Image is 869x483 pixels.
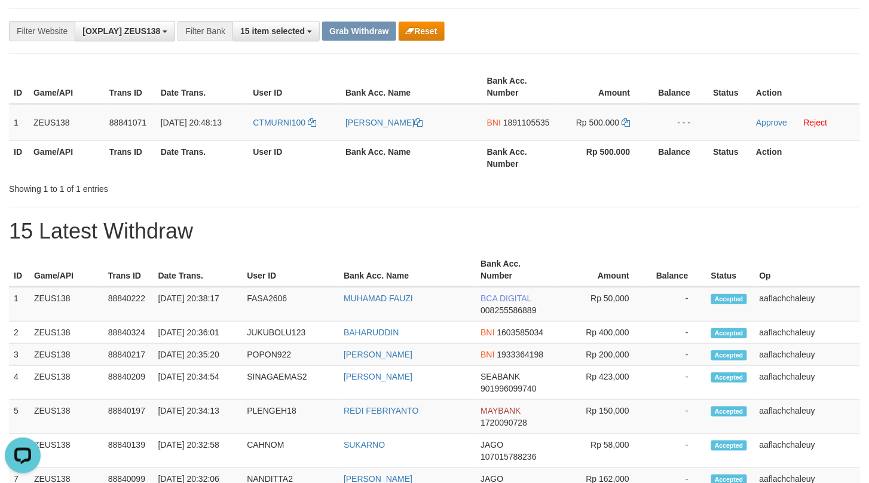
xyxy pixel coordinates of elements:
[711,372,747,383] span: Accepted
[154,400,243,434] td: [DATE] 20:34:13
[481,294,531,303] span: BCA DIGITAL
[103,344,154,366] td: 88840217
[559,366,647,400] td: Rp 423,000
[755,434,860,468] td: aaflachchaleuy
[476,253,559,287] th: Bank Acc. Number
[622,118,630,127] a: Copy 500000 to clipboard
[755,322,860,344] td: aaflachchaleuy
[344,350,412,359] a: [PERSON_NAME]
[103,400,154,434] td: 88840197
[647,322,706,344] td: -
[344,406,419,415] a: REDI FEBRIYANTO
[242,366,339,400] td: SINAGAEMAS2
[711,294,747,304] span: Accepted
[29,104,105,141] td: ZEUS138
[559,322,647,344] td: Rp 400,000
[82,26,160,36] span: [OXPLAY] ZEUS138
[647,400,706,434] td: -
[647,366,706,400] td: -
[648,140,708,175] th: Balance
[75,21,175,41] button: [OXPLAY] ZEUS138
[242,434,339,468] td: CAHNOM
[344,372,412,381] a: [PERSON_NAME]
[497,328,544,337] span: Copy 1603585034 to clipboard
[9,253,29,287] th: ID
[576,118,619,127] span: Rp 500.000
[103,322,154,344] td: 88840324
[647,253,706,287] th: Balance
[711,350,747,360] span: Accepted
[29,253,103,287] th: Game/API
[755,366,860,400] td: aaflachchaleuy
[559,434,647,468] td: Rp 58,000
[708,70,751,104] th: Status
[9,400,29,434] td: 5
[481,350,494,359] span: BNI
[481,440,503,450] span: JAGO
[9,70,29,104] th: ID
[706,253,755,287] th: Status
[105,70,156,104] th: Trans ID
[161,118,222,127] span: [DATE] 20:48:13
[341,140,482,175] th: Bank Acc. Name
[154,287,243,322] td: [DATE] 20:38:17
[559,400,647,434] td: Rp 150,000
[103,366,154,400] td: 88840209
[9,140,29,175] th: ID
[558,70,648,104] th: Amount
[344,294,413,303] a: MUHAMAD FAUZI
[29,70,105,104] th: Game/API
[29,400,103,434] td: ZEUS138
[804,118,828,127] a: Reject
[154,434,243,468] td: [DATE] 20:32:58
[481,418,527,427] span: Copy 1720090728 to clipboard
[9,104,29,141] td: 1
[481,372,520,381] span: SEABANK
[9,219,860,243] h1: 15 Latest Withdraw
[103,434,154,468] td: 88840139
[344,328,399,337] a: BAHARUDDIN
[345,118,423,127] a: [PERSON_NAME]
[559,287,647,322] td: Rp 50,000
[647,344,706,366] td: -
[156,70,249,104] th: Date Trans.
[29,140,105,175] th: Game/API
[756,118,787,127] a: Approve
[497,350,544,359] span: Copy 1933364198 to clipboard
[503,118,550,127] span: Copy 1891105535 to clipboard
[648,70,708,104] th: Balance
[253,118,305,127] span: CTMURNI100
[751,70,860,104] th: Action
[109,118,146,127] span: 88841071
[339,253,476,287] th: Bank Acc. Name
[487,118,501,127] span: BNI
[154,253,243,287] th: Date Trans.
[253,118,316,127] a: CTMURNI100
[708,140,751,175] th: Status
[9,21,75,41] div: Filter Website
[559,344,647,366] td: Rp 200,000
[711,441,747,451] span: Accepted
[103,253,154,287] th: Trans ID
[240,26,305,36] span: 15 item selected
[242,400,339,434] td: PLENGEH18
[399,22,445,41] button: Reset
[482,70,558,104] th: Bank Acc. Number
[755,287,860,322] td: aaflachchaleuy
[29,434,103,468] td: ZEUS138
[482,140,558,175] th: Bank Acc. Number
[558,140,648,175] th: Rp 500.000
[154,344,243,366] td: [DATE] 20:35:20
[242,344,339,366] td: POPON922
[178,21,232,41] div: Filter Bank
[647,434,706,468] td: -
[248,140,341,175] th: User ID
[9,344,29,366] td: 3
[755,344,860,366] td: aaflachchaleuy
[9,322,29,344] td: 2
[103,287,154,322] td: 88840222
[105,140,156,175] th: Trans ID
[481,452,536,461] span: Copy 107015788236 to clipboard
[341,70,482,104] th: Bank Acc. Name
[5,5,41,41] button: Open LiveChat chat widget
